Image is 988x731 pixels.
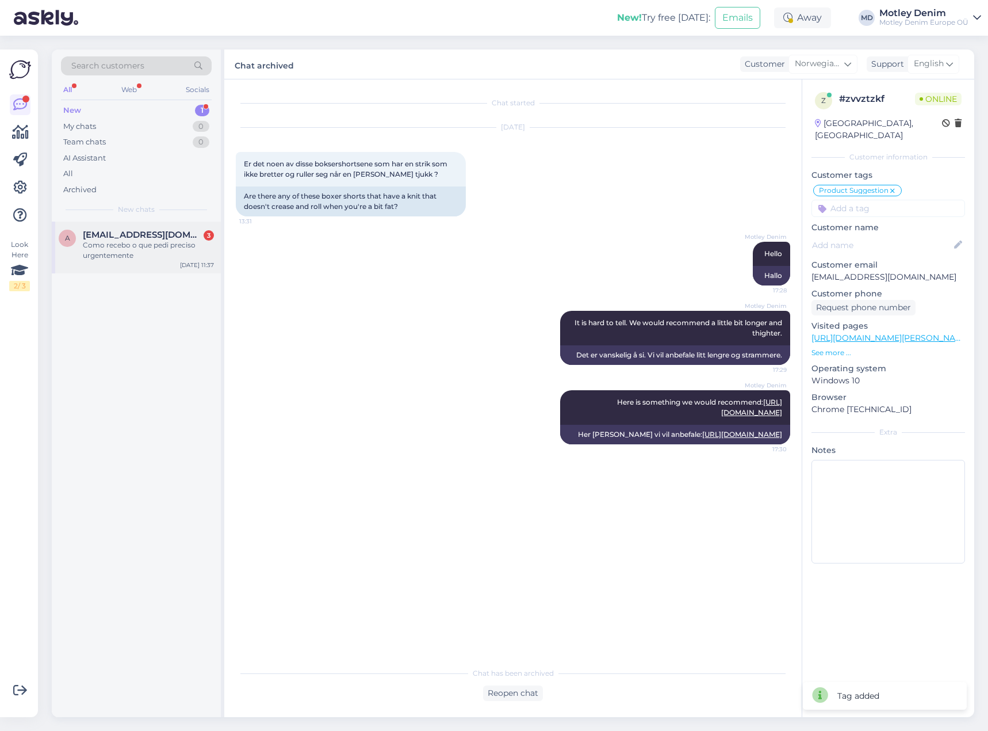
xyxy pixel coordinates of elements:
span: Motley Denim [744,233,787,241]
p: Customer name [811,222,965,234]
div: Look Here [9,239,30,291]
img: Askly Logo [9,59,31,81]
p: Browser [811,391,965,403]
p: [EMAIL_ADDRESS][DOMAIN_NAME] [811,271,965,283]
div: My chats [63,121,96,132]
span: Product Suggestion [819,187,889,194]
span: Here is something we would recommend: [617,398,782,417]
span: Online [915,93,962,105]
span: 17:30 [744,445,787,454]
input: Add a tag [811,200,965,217]
div: Her [PERSON_NAME] vi vil anbefale: [560,425,790,444]
div: [GEOGRAPHIC_DATA], [GEOGRAPHIC_DATA] [815,117,942,142]
span: New chats [118,204,155,215]
span: Norwegian Bokmål [795,58,842,70]
p: Visited pages [811,320,965,332]
span: armandobatalha8@gmail.com [83,230,202,240]
label: Chat archived [235,56,294,72]
input: Add name [812,239,952,252]
div: AI Assistant [63,153,106,164]
div: Team chats [63,136,106,148]
div: 3 [204,230,214,241]
div: 2 / 3 [9,281,30,291]
div: MD [859,10,875,26]
div: Tag added [837,690,879,702]
div: Customer [740,58,785,70]
div: Away [774,7,831,28]
div: Archived [63,184,97,196]
p: Customer email [811,259,965,271]
span: Motley Denim [744,381,787,390]
div: # zvvztzkf [839,92,915,106]
div: 1 [195,105,209,116]
p: Windows 10 [811,375,965,387]
div: Extra [811,427,965,437]
div: Como recebo o que pedi preciso urgentemente [83,240,214,261]
div: Socials [183,82,212,97]
span: a [65,234,70,242]
span: 17:29 [744,365,787,374]
div: All [63,168,73,180]
div: Det er vanskelig å si. Vi vil anbefale litt lengre og strammere. [560,345,790,365]
a: Motley DenimMotley Denim Europe OÜ [879,9,981,27]
div: 0 [193,121,209,132]
p: Customer tags [811,169,965,181]
span: English [914,58,944,70]
a: [URL][DOMAIN_NAME] [702,430,782,439]
div: Motley Denim Europe OÜ [879,18,968,27]
div: Web [119,82,139,97]
span: Hello [764,249,782,258]
div: Chat started [236,98,790,108]
p: See more ... [811,348,965,358]
div: 0 [193,136,209,148]
p: Customer phone [811,288,965,300]
span: Search customers [71,60,144,72]
span: Chat has been archived [473,668,554,679]
span: It is hard to tell. We would recommend a little bit longer and thighter. [575,318,784,337]
button: Emails [715,7,760,29]
p: Chrome [TECHNICAL_ID] [811,403,965,416]
a: [URL][DOMAIN_NAME][PERSON_NAME] [811,333,970,343]
span: Motley Denim [744,302,787,310]
p: Notes [811,444,965,456]
div: Motley Denim [879,9,968,18]
div: Reopen chat [483,686,543,701]
div: Are there any of these boxer shorts that have a knit that doesn't crease and roll when you're a b... [236,186,466,216]
div: Customer information [811,152,965,162]
div: Support [867,58,904,70]
span: 17:28 [744,286,787,295]
div: [DATE] 11:37 [180,261,214,269]
div: Request phone number [811,300,916,315]
p: Operating system [811,363,965,375]
b: New! [617,12,642,23]
div: All [61,82,74,97]
div: New [63,105,81,116]
span: 13:31 [239,217,282,226]
div: [DATE] [236,122,790,132]
span: Er det noen av disse boksershortsene som har en strik som ikke bretter og ruller seg når en [PERS... [244,159,449,178]
div: Hallo [753,266,790,285]
span: z [821,96,826,105]
div: Try free [DATE]: [617,11,710,25]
